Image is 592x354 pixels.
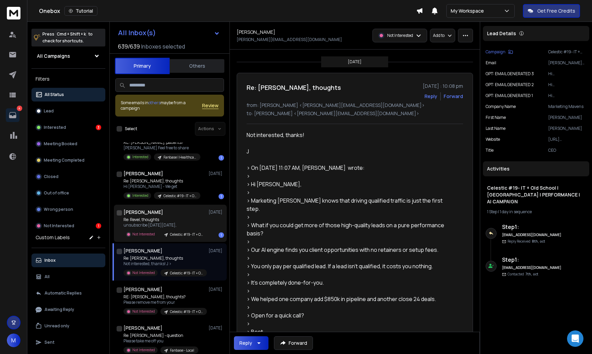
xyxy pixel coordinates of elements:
p: Fanbase | Healthcare | AI [163,155,196,160]
button: Sent [31,336,105,349]
button: Campaign [486,49,513,55]
button: Awaiting Reply [31,303,105,316]
p: Automatic Replies [44,290,82,296]
p: to: [PERSON_NAME] <[PERSON_NAME][EMAIL_ADDRESS][DOMAIN_NAME]> [247,110,463,117]
button: Reply [424,93,437,100]
p: Interested [132,193,148,198]
h6: [EMAIL_ADDRESS][DOMAIN_NAME] [502,265,562,270]
p: Sent [44,340,54,345]
p: Inbox [44,258,56,263]
p: [PERSON_NAME] Feel free to share [123,145,200,151]
p: Not Interested [132,309,155,314]
p: Hi [PERSON_NAME] - We get [123,184,200,189]
h6: [EMAIL_ADDRESS][DOMAIN_NAME] [502,232,562,237]
p: [PERSON_NAME][EMAIL_ADDRESS][DOMAIN_NAME] [548,60,587,66]
h1: [PERSON_NAME] [123,170,163,177]
p: [DATE] [209,287,224,292]
p: Re: [PERSON_NAME], thoughts [123,256,206,261]
p: RE: [PERSON_NAME], thoughts? [123,294,206,300]
button: Not Interested1 [31,219,105,233]
div: Forward [444,93,463,100]
p: RE: [PERSON_NAME], patients? [123,140,200,145]
p: Marketing Mavens [548,104,587,109]
button: All Inbox(s) [113,26,225,40]
span: others [148,100,160,106]
div: 1 [219,194,224,199]
div: 1 [96,223,101,229]
p: [DATE] [209,209,224,215]
p: Press to check for shortcuts. [42,31,93,44]
button: Meeting Completed [31,153,105,167]
p: Please take me off you [123,338,198,344]
button: Wrong person [31,203,105,216]
h1: [PERSON_NAME] [123,286,162,293]
p: Celestic #19- IT + Old School | [GEOGRAPHIC_DATA] | PERFORMANCE | AI CAMPAIGN [548,49,587,55]
h6: Step 1 : [502,256,562,264]
button: All Status [31,88,105,101]
h1: Re: [PERSON_NAME], thoughts [247,83,341,92]
span: Review [202,102,219,109]
span: Cmd + Shift + k [56,30,87,38]
button: Tutorial [64,6,97,16]
p: Unread only [44,323,69,329]
span: 1 Step [487,209,497,215]
h1: All Inbox(s) [118,29,156,36]
p: Last Name [486,126,505,131]
button: Lead [31,104,105,118]
p: website [486,137,500,142]
button: All [31,270,105,284]
div: | [487,209,585,215]
div: Onebox [39,6,416,16]
label: Select [125,126,137,132]
button: Reply [234,336,268,350]
div: 1 [219,232,224,238]
p: [DATE] [209,248,224,254]
p: My Workspace [451,8,487,14]
button: Out of office [31,186,105,200]
p: [PERSON_NAME] [548,126,587,131]
p: Please remove me from your [123,300,206,305]
p: unsubscribe [DATE][DATE], [123,222,206,228]
h1: [PERSON_NAME] [123,325,162,331]
div: 1 [219,155,224,161]
button: Meeting Booked [31,137,105,151]
span: 8th, oct [532,239,545,244]
p: CEO [548,148,587,153]
p: Company Name [486,104,516,109]
div: Reply [239,340,252,346]
button: M [7,333,21,347]
p: Closed [44,174,58,179]
p: Not interested, thanks! J > [123,261,206,267]
span: 1 day in sequence [500,209,532,215]
div: Open Intercom Messenger [567,330,583,347]
p: Hi [PERSON_NAME], You help clients create amazing customer journeys and fill their sales funnels.... [548,82,587,87]
button: Closed [31,170,105,183]
p: Awaiting Reply [44,307,74,312]
p: Campaign [486,49,505,55]
h1: Celestic #19- IT + Old School | [GEOGRAPHIC_DATA] | PERFORMANCE | AI CAMPAIGN [487,185,585,205]
p: Not Interested [132,348,155,353]
p: Add to [433,33,445,38]
p: Meeting Booked [44,141,77,147]
p: 4 [17,106,22,111]
p: Re: Revel, thoughts [123,217,206,222]
button: Unread only [31,319,105,333]
p: Reply Received [508,239,545,244]
p: Hi [PERSON_NAME], Marketing [PERSON_NAME] knows that driving qualified traffic is just the first ... [548,93,587,98]
p: [DATE] [209,171,224,176]
p: Celestic #19- IT + Old School | [GEOGRAPHIC_DATA] | PERFORMANCE | AI CAMPAIGN [163,193,196,199]
p: Wrong person [44,207,73,212]
h1: All Campaigns [37,53,70,59]
button: Others [170,58,224,73]
span: 7th, oct [525,272,538,276]
p: Not Interested [387,33,413,38]
p: [DATE] [209,325,224,331]
button: Forward [274,336,313,350]
button: Interested3 [31,121,105,134]
p: Not Interested [132,270,155,275]
p: Fanbase - Local [170,348,194,353]
p: Celestic #19- IT + Old School | [GEOGRAPHIC_DATA] | PERFORMANCE | AI CAMPAIGN [170,271,203,276]
button: Primary [115,58,170,74]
